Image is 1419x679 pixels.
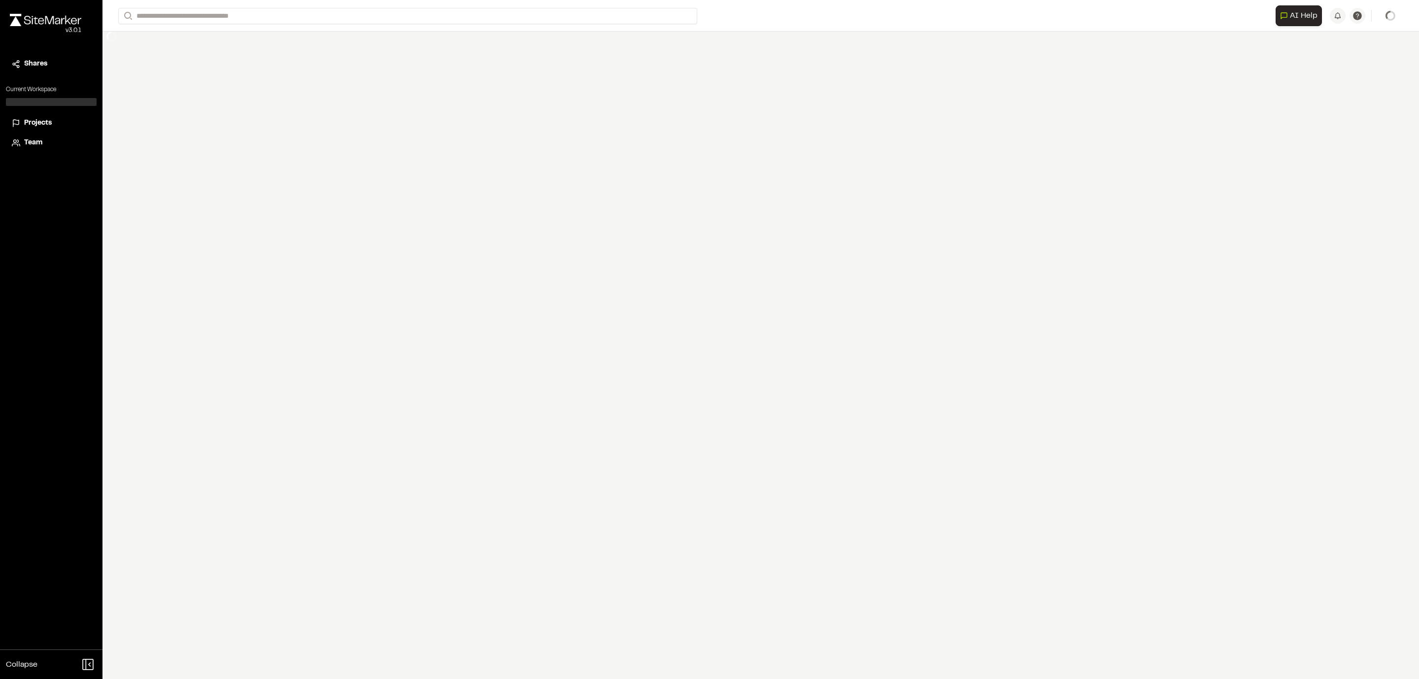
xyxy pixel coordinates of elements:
[12,118,91,129] a: Projects
[1276,5,1322,26] button: Open AI Assistant
[1276,5,1326,26] div: Open AI Assistant
[24,59,47,69] span: Shares
[6,85,97,94] p: Current Workspace
[12,59,91,69] a: Shares
[24,137,42,148] span: Team
[6,659,37,671] span: Collapse
[118,8,136,24] button: Search
[10,14,81,26] img: rebrand.png
[12,137,91,148] a: Team
[10,26,81,35] div: Oh geez...please don't...
[24,118,52,129] span: Projects
[1290,10,1318,22] span: AI Help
